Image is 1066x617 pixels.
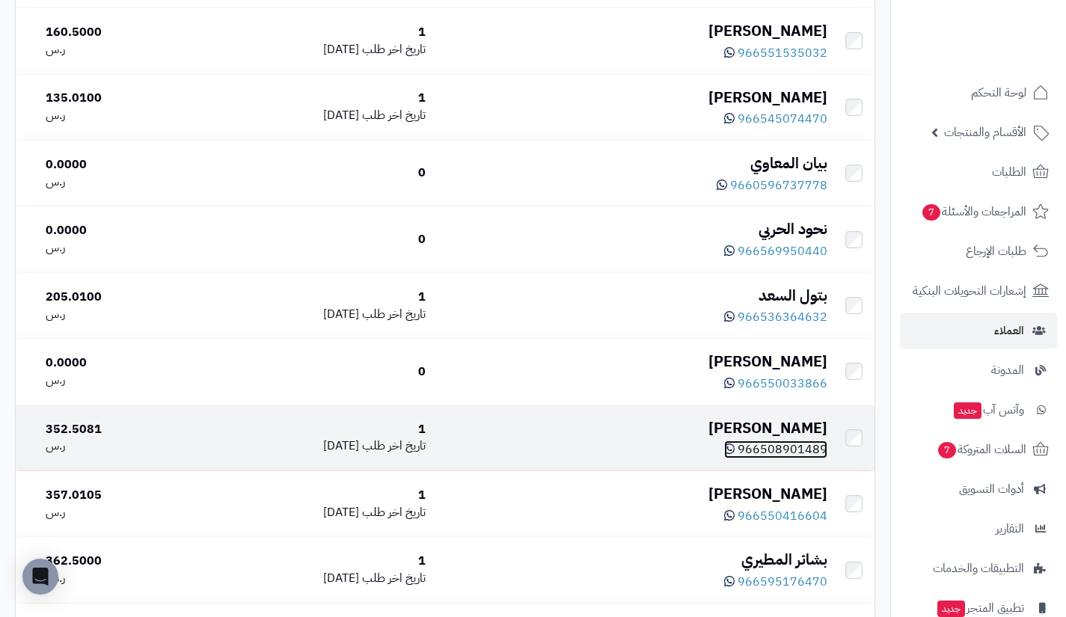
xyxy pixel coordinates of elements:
span: 966545074470 [738,110,827,128]
div: 1 [211,421,426,438]
span: 9660596737778 [730,176,827,194]
a: طلبات الإرجاع [900,233,1057,269]
div: ر.س [46,306,200,323]
span: الطلبات [992,162,1026,182]
span: الأقسام والمنتجات [944,122,1026,143]
span: تاريخ اخر طلب [362,503,426,521]
span: إشعارات التحويلات البنكية [913,280,1026,301]
span: طلبات الإرجاع [966,241,1026,262]
div: 0.0000 [46,156,200,174]
a: التطبيقات والخدمات [900,550,1057,586]
a: السلات المتروكة7 [900,432,1057,467]
div: 205.0100 [46,289,200,306]
span: 966569950440 [738,242,827,260]
div: 1 [211,487,426,504]
div: بيان المعاوي [438,153,827,174]
span: العملاء [994,320,1024,341]
div: 0 [211,231,426,248]
span: 966550033866 [738,375,827,393]
span: 966508901489 [738,441,827,458]
div: ر.س [46,174,200,191]
a: 966508901489 [724,441,827,458]
div: 362.5000 [46,553,200,570]
img: logo-2.png [964,28,1052,60]
a: إشعارات التحويلات البنكية [900,273,1057,309]
div: بشائر المطيري [438,549,827,571]
a: التقارير [900,511,1057,547]
span: 966551535032 [738,44,827,62]
a: الطلبات [900,154,1057,190]
a: لوحة التحكم [900,75,1057,111]
span: التقارير [996,518,1024,539]
div: ر.س [46,41,200,58]
a: 966550033866 [724,375,827,393]
a: 9660596737778 [717,176,827,194]
div: [PERSON_NAME] [438,417,827,439]
div: ر.س [46,107,200,124]
div: 1 [211,553,426,570]
a: 966545074470 [724,110,827,128]
a: أدوات التسويق [900,471,1057,507]
div: 352.5081 [46,421,200,438]
div: 135.0100 [46,90,200,107]
span: جديد [937,601,965,617]
span: جديد [954,402,981,419]
span: المراجعات والأسئلة [921,201,1026,222]
div: ر.س [46,438,200,455]
div: ر.س [46,504,200,521]
div: بتول السعد [438,285,827,307]
div: ر.س [46,372,200,389]
span: المدونة [991,360,1024,381]
a: العملاء [900,313,1057,349]
div: 1 [211,24,426,41]
a: 966569950440 [724,242,827,260]
div: [DATE] [211,570,426,587]
div: [DATE] [211,504,426,521]
div: [DATE] [211,41,426,58]
div: 357.0105 [46,487,200,504]
a: المدونة [900,352,1057,388]
a: 966595176470 [724,573,827,591]
div: 1 [211,289,426,306]
div: ر.س [46,239,200,257]
div: [PERSON_NAME] [438,351,827,372]
span: تاريخ اخر طلب [362,437,426,455]
span: تاريخ اخر طلب [362,569,426,587]
span: 966550416604 [738,507,827,525]
span: وآتس آب [952,399,1024,420]
span: 7 [922,203,940,221]
div: 1 [211,90,426,107]
div: [PERSON_NAME] [438,483,827,505]
div: Open Intercom Messenger [22,559,58,595]
span: 966536364632 [738,308,827,326]
a: 966551535032 [724,44,827,62]
div: ر.س [46,570,200,587]
div: [DATE] [211,438,426,455]
div: نحود الحربي [438,218,827,240]
div: 0 [211,165,426,182]
span: تاريخ اخر طلب [362,40,426,58]
span: لوحة التحكم [971,82,1026,103]
span: السلات المتروكة [937,439,1026,460]
a: 966550416604 [724,507,827,525]
div: 0.0000 [46,354,200,372]
div: [DATE] [211,107,426,124]
a: المراجعات والأسئلة7 [900,194,1057,230]
span: التطبيقات والخدمات [933,558,1024,579]
div: [PERSON_NAME] [438,20,827,42]
div: [PERSON_NAME] [438,87,827,108]
span: 966595176470 [738,573,827,591]
div: 0 [211,363,426,381]
div: [DATE] [211,306,426,323]
span: تاريخ اخر طلب [362,305,426,323]
span: أدوات التسويق [959,479,1024,500]
span: تاريخ اخر طلب [362,106,426,124]
div: 160.5000 [46,24,200,41]
span: 7 [937,441,956,458]
div: 0.0000 [46,222,200,239]
a: 966536364632 [724,308,827,326]
a: وآتس آبجديد [900,392,1057,428]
